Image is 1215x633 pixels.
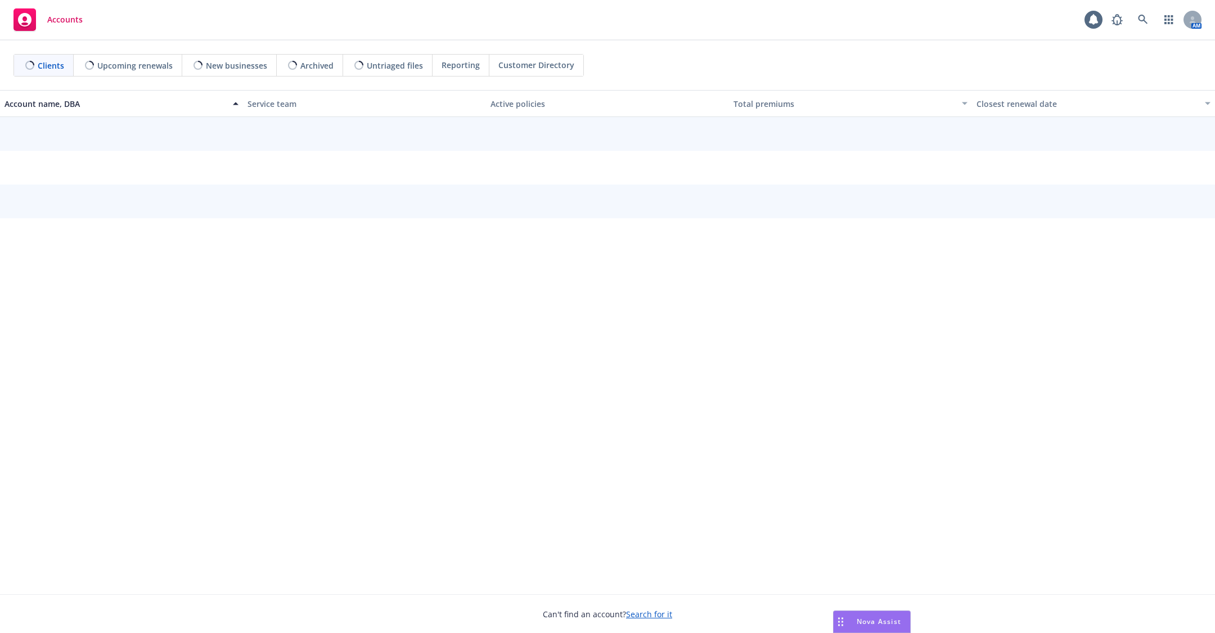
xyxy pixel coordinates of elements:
div: Service team [247,98,481,110]
span: Untriaged files [367,60,423,71]
span: Can't find an account? [543,608,672,620]
span: Archived [300,60,334,71]
div: Active policies [490,98,724,110]
a: Report a Bug [1106,8,1128,31]
span: Reporting [442,59,480,71]
a: Switch app [1158,8,1180,31]
button: Nova Assist [833,610,911,633]
a: Search [1132,8,1154,31]
div: Total premiums [733,98,955,110]
button: Active policies [486,90,729,117]
span: Nova Assist [857,617,901,626]
span: Clients [38,60,64,71]
a: Accounts [9,4,87,35]
button: Service team [243,90,486,117]
span: Accounts [47,15,83,24]
span: Upcoming renewals [97,60,173,71]
div: Closest renewal date [976,98,1198,110]
span: New businesses [206,60,267,71]
button: Total premiums [729,90,972,117]
div: Account name, DBA [4,98,226,110]
span: Customer Directory [498,59,574,71]
div: Drag to move [834,611,848,632]
a: Search for it [626,609,672,619]
button: Closest renewal date [972,90,1215,117]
